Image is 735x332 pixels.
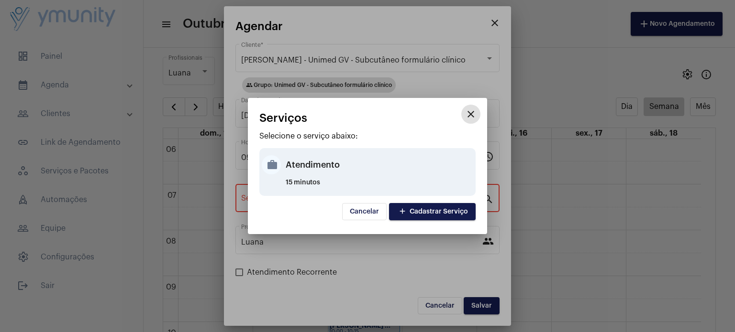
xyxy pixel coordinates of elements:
mat-icon: close [465,108,477,120]
div: 15 minutos [286,179,473,193]
span: Cadastrar Serviço [397,208,468,215]
span: Serviços [259,112,307,124]
button: Cancelar [342,203,387,220]
mat-icon: work [262,155,281,174]
mat-icon: add [397,205,408,218]
div: Atendimento [286,150,473,179]
span: Cancelar [350,208,379,215]
p: Selecione o serviço abaixo: [259,132,476,140]
button: Cadastrar Serviço [389,203,476,220]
